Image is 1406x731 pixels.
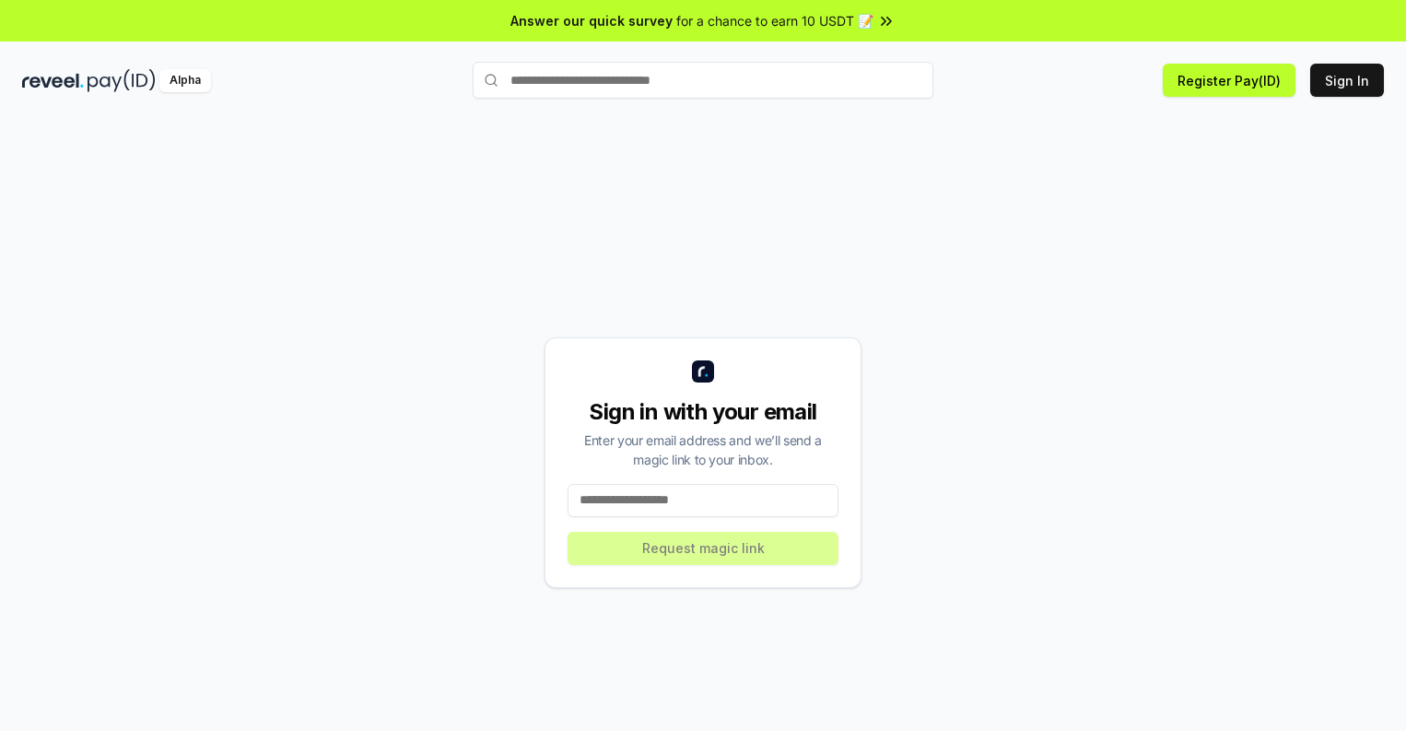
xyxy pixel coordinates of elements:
div: Enter your email address and we’ll send a magic link to your inbox. [568,430,838,469]
img: pay_id [88,69,156,92]
span: Answer our quick survey [510,11,673,30]
img: logo_small [692,360,714,383]
button: Sign In [1310,64,1384,97]
span: for a chance to earn 10 USDT 📝 [676,11,873,30]
div: Sign in with your email [568,397,838,427]
img: reveel_dark [22,69,84,92]
button: Register Pay(ID) [1163,64,1295,97]
div: Alpha [159,69,211,92]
